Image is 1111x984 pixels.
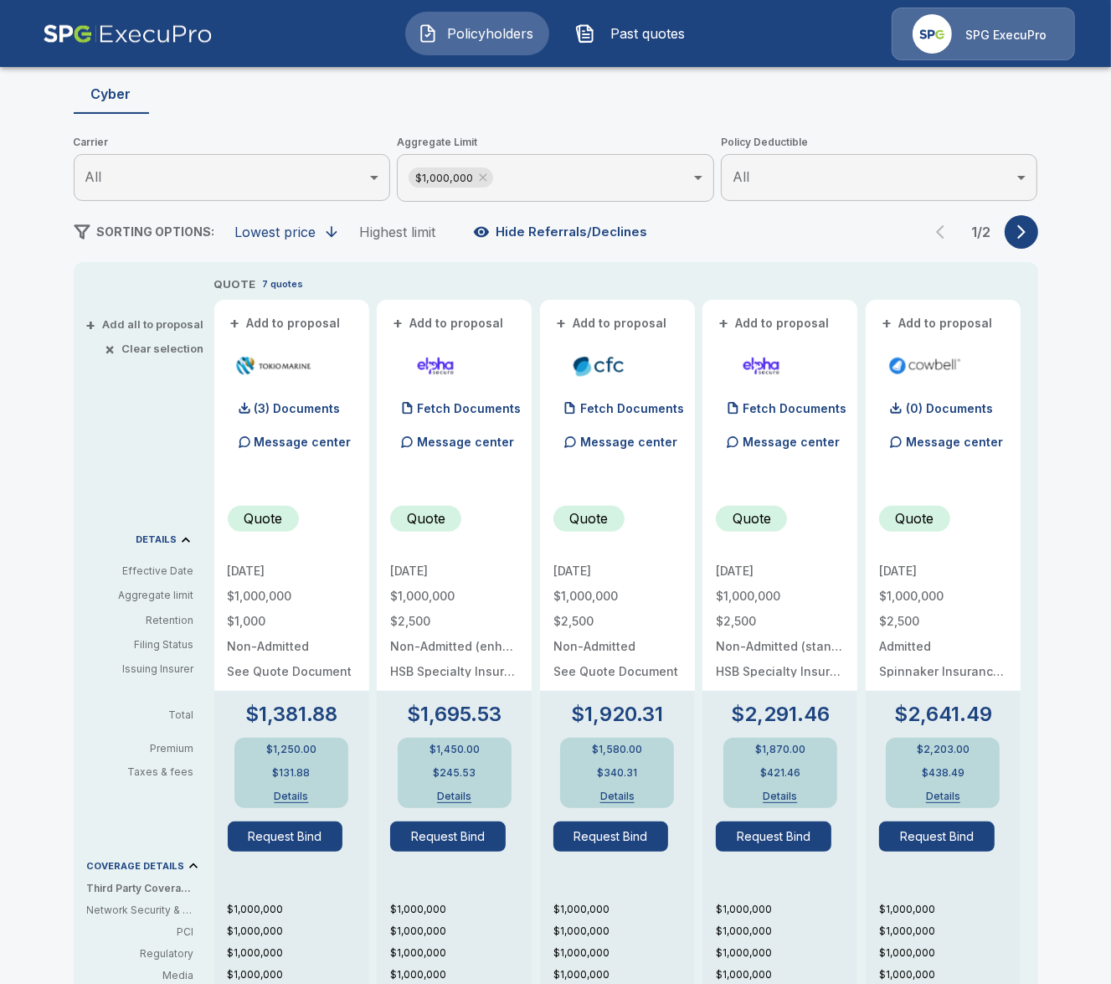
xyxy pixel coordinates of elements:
[556,317,566,329] span: +
[553,945,695,961] p: $1,000,000
[214,276,256,293] p: QUOTE
[97,224,215,239] span: SORTING OPTIONS:
[879,590,1007,602] p: $1,000,000
[230,317,240,329] span: +
[716,967,857,982] p: $1,000,000
[560,353,638,379] img: cfccyber
[879,822,1007,852] span: Request Bind
[743,403,846,415] p: Fetch Documents
[553,902,695,917] p: $1,000,000
[397,353,475,379] img: elphacyberenhanced
[723,353,800,379] img: elphacyberstandard
[882,317,892,329] span: +
[733,508,771,528] p: Quote
[87,925,194,940] p: PCI
[879,902,1021,917] p: $1,000,000
[747,791,814,801] button: Details
[563,12,707,55] button: Past quotes IconPast quotes
[965,27,1047,44] p: SPG ExecuPro
[228,945,369,961] p: $1,000,000
[917,744,970,755] p: $2,203.00
[263,277,304,291] p: 7 quotes
[879,967,1021,982] p: $1,000,000
[417,433,514,451] p: Message center
[913,14,952,54] img: Agency Icon
[390,616,518,627] p: $2,500
[733,168,749,185] span: All
[716,565,844,577] p: [DATE]
[879,945,1021,961] p: $1,000,000
[390,666,518,677] p: HSB Specialty Insurance Company: rated "A++" by A.M. Best (20%), AXIS Surplus Insurance Company: ...
[592,744,642,755] p: $1,580.00
[886,353,964,379] img: cowbellp100
[906,433,1003,451] p: Message center
[74,134,391,151] span: Carrier
[228,565,356,577] p: [DATE]
[894,704,992,724] p: $2,641.49
[743,433,840,451] p: Message center
[407,704,501,724] p: $1,695.53
[553,590,682,602] p: $1,000,000
[716,822,844,852] span: Request Bind
[879,314,996,332] button: +Add to proposal
[421,791,488,801] button: Details
[273,768,311,778] p: $131.88
[87,881,208,896] p: Third Party Coverage
[390,565,518,577] p: [DATE]
[87,946,194,961] p: Regulatory
[879,924,1021,939] p: $1,000,000
[43,8,213,60] img: AA Logo
[575,23,595,44] img: Past quotes Icon
[429,744,480,755] p: $1,450.00
[234,353,312,379] img: tmhcccyber
[266,744,316,755] p: $1,250.00
[109,343,204,354] button: ×Clear selection
[228,616,356,627] p: $1,000
[390,822,506,852] button: Request Bind
[716,590,844,602] p: $1,000,000
[553,565,682,577] p: [DATE]
[716,822,831,852] button: Request Bind
[393,317,403,329] span: +
[87,613,194,628] p: Retention
[87,862,185,871] p: COVERAGE DETAILS
[553,822,682,852] span: Request Bind
[597,768,637,778] p: $340.31
[244,508,282,528] p: Quote
[433,768,476,778] p: $245.53
[87,903,194,918] p: Network Security & Privacy Liability
[87,564,194,579] p: Effective Date
[602,23,694,44] span: Past quotes
[553,967,695,982] p: $1,000,000
[390,924,532,939] p: $1,000,000
[390,822,518,852] span: Request Bind
[571,704,663,724] p: $1,920.31
[553,314,671,332] button: +Add to proposal
[879,641,1007,652] p: Admitted
[964,225,998,239] p: 1 / 2
[228,666,356,677] p: See Quote Document
[553,822,669,852] button: Request Bind
[580,403,684,415] p: Fetch Documents
[258,791,325,801] button: Details
[553,924,695,939] p: $1,000,000
[360,224,436,240] div: Highest limit
[255,403,341,415] p: (3) Documents
[716,641,844,652] p: Non-Admitted (standard)
[390,590,518,602] p: $1,000,000
[892,8,1075,60] a: Agency IconSPG ExecuPro
[390,902,532,917] p: $1,000,000
[405,12,549,55] button: Policyholders IconPolicyholders
[418,23,438,44] img: Policyholders Icon
[716,902,857,917] p: $1,000,000
[228,590,356,602] p: $1,000,000
[569,508,608,528] p: Quote
[716,924,857,939] p: $1,000,000
[718,317,728,329] span: +
[90,319,204,330] button: +Add all to proposal
[417,403,521,415] p: Fetch Documents
[922,768,964,778] p: $438.49
[390,641,518,652] p: Non-Admitted (enhanced)
[409,168,480,188] span: $1,000,000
